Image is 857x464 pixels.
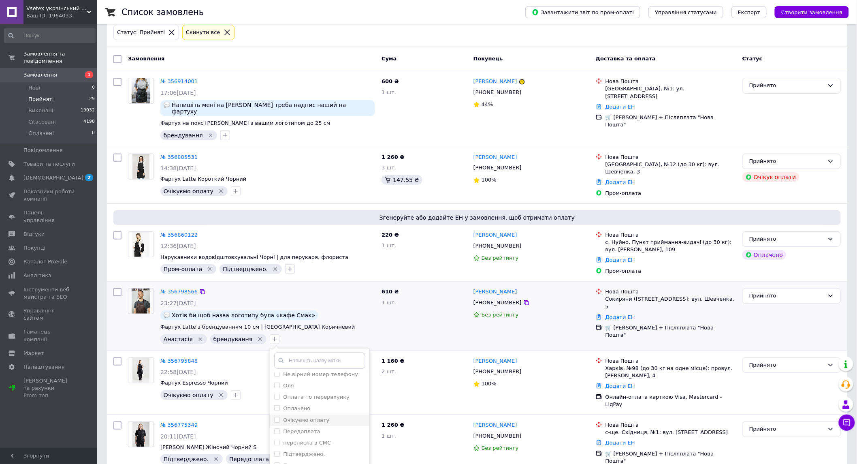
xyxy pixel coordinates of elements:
[23,188,75,203] span: Показники роботи компанії
[160,120,330,126] span: Фартух на пояс [PERSON_NAME] з вашим логотипом до 25 см
[382,299,396,306] span: 1 шт.
[23,231,45,238] span: Відгуки
[648,6,723,18] button: Управління статусами
[605,383,635,389] a: Додати ЕН
[473,231,517,239] a: [PERSON_NAME]
[218,392,224,398] svg: Видалити мітку
[89,96,95,103] span: 29
[132,78,151,103] img: Фото товару
[172,102,372,115] span: Напишіть мені на [PERSON_NAME] треба надпис наший на фартуху
[472,87,523,98] div: [PHONE_NUMBER]
[605,85,736,100] div: [GEOGRAPHIC_DATA], №1: ул. [STREET_ADDRESS]
[605,357,736,365] div: Нова Пошта
[605,440,635,446] a: Додати ЕН
[160,165,196,171] span: 14:38[DATE]
[472,297,523,308] div: [PHONE_NUMBER]
[207,266,213,272] svg: Видалити мітку
[473,288,517,296] a: [PERSON_NAME]
[213,456,220,462] svg: Видалити мітку
[160,433,196,440] span: 20:11[DATE]
[482,101,493,107] span: 44%
[472,366,523,377] div: [PHONE_NUMBER]
[382,175,422,185] div: 147.55 ₴
[160,380,228,386] span: Фартух Espresso Чорний
[132,358,149,383] img: Фото товару
[382,78,399,84] span: 600 ₴
[164,392,213,398] span: Очікуємо оплату
[23,392,75,399] div: Prom топ
[164,336,193,342] span: Анастасія
[731,6,767,18] button: Експорт
[749,235,824,244] div: Прийнято
[207,132,214,139] svg: Видалити мітку
[23,71,57,79] span: Замовлення
[283,394,350,400] label: Оплата по перерахунку
[382,433,396,439] span: 1 шт.
[605,104,635,110] a: Додати ЕН
[605,267,736,275] div: Пром-оплата
[605,190,736,197] div: Пром-оплата
[23,160,75,168] span: Товари та послуги
[115,28,166,37] div: Статус: Прийняті
[605,114,736,128] div: 🛒 [PERSON_NAME] + Післяплата "Нова Пошта"
[775,6,849,18] button: Створити замовлення
[23,364,65,371] span: Налаштування
[655,9,717,15] span: Управління статусами
[223,266,268,272] span: Підтверджено.
[382,165,396,171] span: 3 шт.
[605,231,736,239] div: Нова Пошта
[160,90,196,96] span: 17:06[DATE]
[482,445,519,451] span: Без рейтингу
[128,231,154,257] a: Фото товару
[525,6,640,18] button: Завантажити звіт по пром-оплаті
[472,241,523,251] div: [PHONE_NUMBER]
[742,56,763,62] span: Статус
[605,288,736,295] div: Нова Пошта
[23,147,63,154] span: Повідомлення
[781,9,842,15] span: Створити замовлення
[605,365,736,379] div: Харків, №98 (до 30 кг на одне місце): провул. [PERSON_NAME], 4
[605,295,736,310] div: Сокиряни ([STREET_ADDRESS]: вул. Шевченка, 5
[160,444,257,450] a: [PERSON_NAME] Жіночий Чорний S
[382,89,396,95] span: 1 шт.
[132,422,149,447] img: Фото товару
[128,421,154,447] a: Фото товару
[132,289,151,314] img: Фото товару
[128,56,164,62] span: Замовлення
[839,415,855,431] button: Чат з покупцем
[83,118,95,126] span: 4198
[382,154,404,160] span: 1 260 ₴
[605,161,736,175] div: [GEOGRAPHIC_DATA], №32 (до 30 кг): вул. Шевченка, 3
[473,154,517,161] a: [PERSON_NAME]
[605,324,736,339] div: 🛒 [PERSON_NAME] + Післяплата "Нова Пошта"
[473,357,517,365] a: [PERSON_NAME]
[117,214,838,222] span: Згенеруйте або додайте ЕН у замовлення, щоб отримати оплату
[472,431,523,441] div: [PHONE_NUMBER]
[28,84,40,92] span: Нові
[160,422,198,428] a: № 356775349
[160,176,246,182] a: Фартух Latte Короткий Чорний
[473,56,503,62] span: Покупець
[160,324,355,330] a: Фартух Latte з брендуванням 10 см | [GEOGRAPHIC_DATA] Коричневий
[23,377,75,400] span: [PERSON_NAME] та рахунки
[482,381,497,387] span: 100%
[283,405,310,411] label: Оплачено
[482,312,519,318] span: Без рейтингу
[472,163,523,173] div: [PHONE_NUMBER]
[482,255,519,261] span: Без рейтингу
[382,358,404,364] span: 1 160 ₴
[164,188,213,195] span: Очікуємо оплату
[160,369,196,375] span: 22:58[DATE]
[605,314,635,320] a: Додати ЕН
[85,71,93,78] span: 1
[160,254,348,260] a: Нарукавники водовідштовхувальні Чорні | для перукаря, флориста
[164,266,203,272] span: Пром-оплата
[4,28,96,43] input: Пошук
[283,371,358,377] label: Не вірний номер телефону
[28,118,56,126] span: Скасовані
[272,266,279,272] svg: Видалити мітку
[382,289,399,295] span: 610 ₴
